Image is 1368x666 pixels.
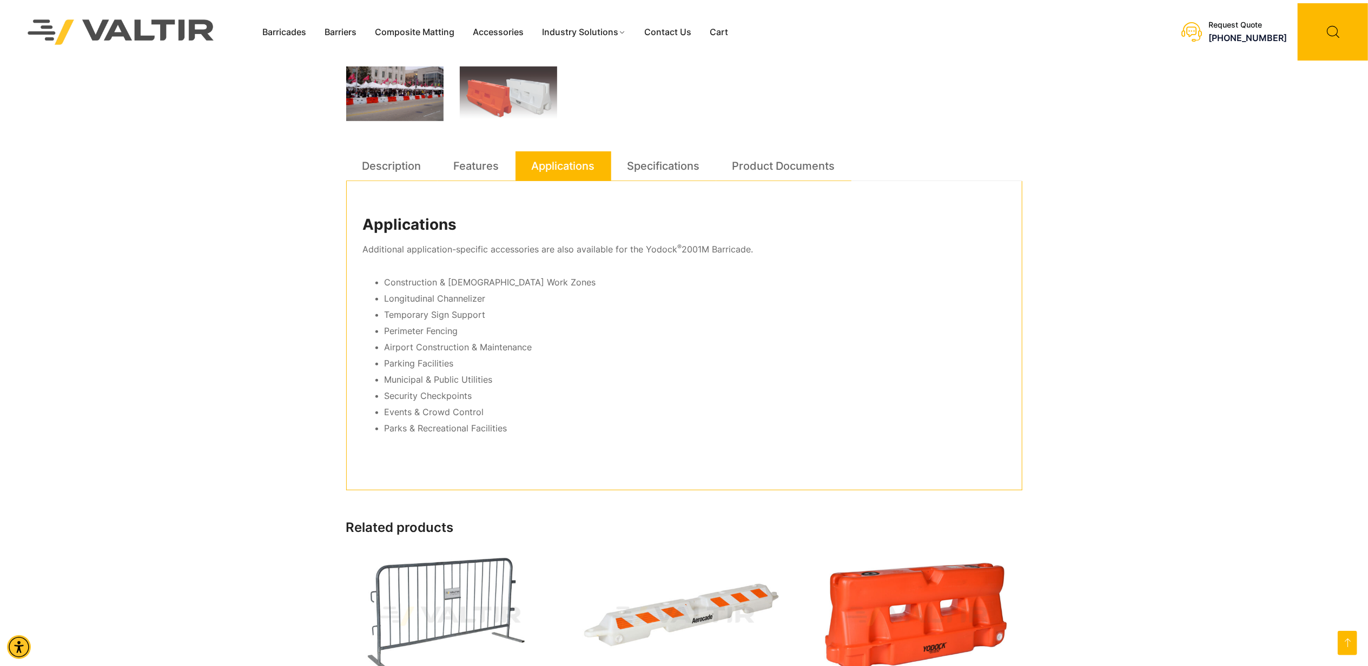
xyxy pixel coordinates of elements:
[315,24,366,41] a: Barriers
[363,242,1006,258] p: Additional application-specific accessories are also available for the Yodock 2001M Barricade.
[732,151,835,181] a: Product Documents
[385,291,1006,307] li: Longitudinal Channelizer
[385,339,1006,356] li: Airport Construction & Maintenance
[7,635,31,659] div: Accessibility Menu
[700,24,737,41] a: Cart
[464,24,533,41] a: Accessories
[366,24,464,41] a: Composite Matting
[454,151,499,181] a: Features
[385,323,1006,339] li: Perimeter Fencing
[346,520,1022,536] h2: Related products
[385,372,1006,388] li: Municipal & Public Utilities
[253,24,315,41] a: Barricades
[385,421,1006,437] li: Parks & Recreational Facilities
[363,216,1006,234] h2: Applications
[1208,32,1287,43] a: call (888) 496-3625
[385,307,1006,323] li: Temporary Sign Support
[678,243,682,251] sup: ®
[532,151,595,181] a: Applications
[346,66,444,121] img: A street market scene with white tents, colorful flags, and vendors displaying goods, separated b...
[385,356,1006,372] li: Parking Facilities
[385,388,1006,404] li: Security Checkpoints
[635,24,700,41] a: Contact Us
[1208,21,1287,30] div: Request Quote
[385,404,1006,421] li: Events & Crowd Control
[362,151,421,181] a: Description
[385,275,1006,291] li: Construction & [DEMOGRAPHIC_DATA] Work Zones
[460,66,557,124] img: Two traffic barriers are displayed: one orange and one white, both featuring a design with cutout...
[1338,631,1357,655] a: Open this option
[627,151,700,181] a: Specifications
[533,24,635,41] a: Industry Solutions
